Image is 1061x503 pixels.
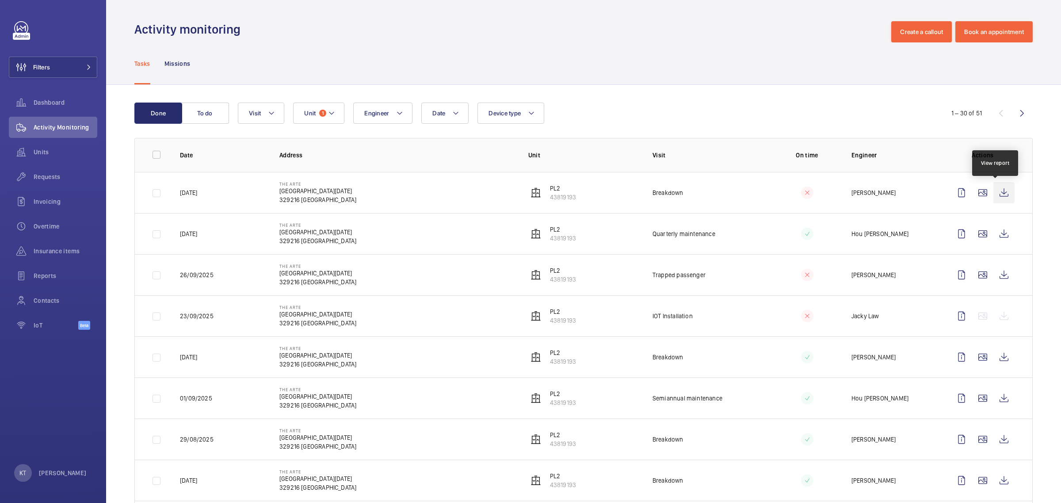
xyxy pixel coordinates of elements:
span: Dashboard [34,98,97,107]
span: Invoicing [34,197,97,206]
p: [GEOGRAPHIC_DATA][DATE] [279,187,356,195]
p: PL2 [550,431,576,439]
span: Reports [34,271,97,280]
p: [DATE] [180,476,197,485]
span: Visit [249,110,261,117]
p: Breakdown [653,476,683,485]
p: Visit [653,151,763,160]
p: Hou [PERSON_NAME] [851,394,908,403]
p: Semiannual maintenance [653,394,722,403]
p: 329216 [GEOGRAPHIC_DATA] [279,236,356,245]
button: Device type [477,103,544,124]
p: 43819193 [550,193,576,202]
button: Done [134,103,182,124]
p: PL2 [550,472,576,480]
p: [GEOGRAPHIC_DATA][DATE] [279,392,356,401]
p: PL2 [550,307,576,316]
img: elevator.svg [530,393,541,404]
p: KT [19,469,26,477]
img: elevator.svg [530,229,541,239]
p: Jacky Law [851,312,879,320]
p: Quarterly maintenance [653,229,715,238]
p: Engineer [851,151,937,160]
p: Breakdown [653,353,683,362]
p: 43819193 [550,275,576,284]
button: Unit1 [293,103,344,124]
p: 329216 [GEOGRAPHIC_DATA] [279,195,356,204]
span: Date [432,110,445,117]
div: View report [981,159,1010,167]
p: Trapped passenger [653,271,706,279]
p: 23/09/2025 [180,312,214,320]
p: [DATE] [180,188,197,197]
p: [PERSON_NAME] [39,469,87,477]
span: Beta [78,321,90,330]
p: 29/08/2025 [180,435,214,444]
button: Book an appointment [955,21,1033,42]
p: [GEOGRAPHIC_DATA][DATE] [279,228,356,236]
span: Insurance items [34,247,97,255]
button: To do [181,103,229,124]
h1: Activity monitoring [134,21,246,38]
p: 329216 [GEOGRAPHIC_DATA] [279,360,356,369]
button: Create a callout [891,21,952,42]
p: 01/09/2025 [180,394,212,403]
p: On time [777,151,837,160]
p: [DATE] [180,229,197,238]
p: [GEOGRAPHIC_DATA][DATE] [279,433,356,442]
button: Engineer [353,103,412,124]
p: [PERSON_NAME] [851,188,896,197]
p: [GEOGRAPHIC_DATA][DATE] [279,269,356,278]
span: Contacts [34,296,97,305]
span: Activity Monitoring [34,123,97,132]
button: Filters [9,57,97,78]
span: Requests [34,172,97,181]
p: 329216 [GEOGRAPHIC_DATA] [279,278,356,286]
p: 329216 [GEOGRAPHIC_DATA] [279,483,356,492]
p: PL2 [550,225,576,234]
span: 1 [319,110,326,117]
p: The Arte [279,469,356,474]
p: [DATE] [180,353,197,362]
button: Visit [238,103,284,124]
p: [GEOGRAPHIC_DATA][DATE] [279,351,356,360]
p: [GEOGRAPHIC_DATA][DATE] [279,474,356,483]
p: Tasks [134,59,150,68]
p: The Arte [279,222,356,228]
p: Address [279,151,514,160]
p: Actions [951,151,1015,160]
p: The Arte [279,263,356,269]
img: elevator.svg [530,434,541,445]
img: elevator.svg [530,270,541,280]
p: 329216 [GEOGRAPHIC_DATA] [279,319,356,328]
p: [PERSON_NAME] [851,353,896,362]
span: Device type [489,110,521,117]
p: The Arte [279,305,356,310]
span: Unit [304,110,316,117]
p: PL2 [550,389,576,398]
span: Filters [33,63,50,72]
p: PL2 [550,348,576,357]
p: 43819193 [550,234,576,243]
p: [PERSON_NAME] [851,271,896,279]
p: Breakdown [653,435,683,444]
p: [GEOGRAPHIC_DATA][DATE] [279,310,356,319]
p: PL2 [550,184,576,193]
div: 1 – 30 of 51 [951,109,982,118]
span: Units [34,148,97,156]
p: PL2 [550,266,576,275]
p: Date [180,151,265,160]
p: Breakdown [653,188,683,197]
img: elevator.svg [530,187,541,198]
p: 26/09/2025 [180,271,214,279]
p: IOT Installation [653,312,693,320]
button: Date [421,103,469,124]
p: 43819193 [550,480,576,489]
p: The Arte [279,346,356,351]
p: The Arte [279,387,356,392]
p: 43819193 [550,357,576,366]
p: The Arte [279,181,356,187]
img: elevator.svg [530,475,541,486]
span: Overtime [34,222,97,231]
p: [PERSON_NAME] [851,435,896,444]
